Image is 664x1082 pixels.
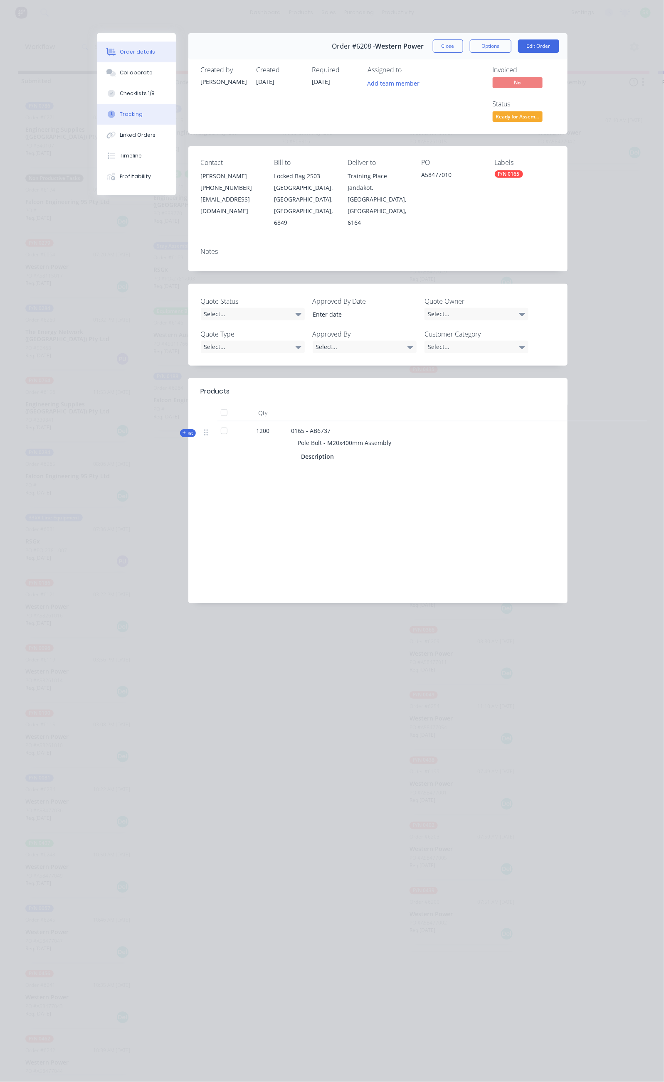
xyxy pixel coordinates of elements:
[257,426,270,435] span: 1200
[348,170,408,182] div: Training Place
[313,341,417,353] div: Select...
[201,182,261,194] div: [PHONE_NUMBER]
[348,170,408,229] div: Training PlaceJandakot, [GEOGRAPHIC_DATA], [GEOGRAPHIC_DATA], 6164
[120,69,153,76] div: Collaborate
[120,90,155,97] div: Checklists 1/8
[433,39,463,53] button: Close
[348,182,408,229] div: Jandakot, [GEOGRAPHIC_DATA], [GEOGRAPHIC_DATA], 6164
[238,405,288,421] div: Qty
[425,329,528,339] label: Customer Category
[120,173,151,180] div: Profitability
[274,159,334,167] div: Bill to
[201,66,247,74] div: Created by
[201,248,555,256] div: Notes
[425,341,528,353] div: Select...
[307,308,410,321] input: Enter date
[363,77,424,89] button: Add team member
[368,77,425,89] button: Add team member
[493,111,543,122] span: Ready for Assem...
[470,39,511,53] button: Options
[183,430,193,436] span: Kit
[201,329,305,339] label: Quote Type
[421,170,481,182] div: A58477010
[421,159,481,167] div: PO
[97,62,176,83] button: Collaborate
[274,182,334,229] div: [GEOGRAPHIC_DATA], [GEOGRAPHIC_DATA], [GEOGRAPHIC_DATA], 6849
[97,83,176,104] button: Checklists 1/8
[201,341,305,353] div: Select...
[291,427,331,435] span: 0165 - AB6737
[493,100,555,108] div: Status
[201,194,261,217] div: [EMAIL_ADDRESS][DOMAIN_NAME]
[201,296,305,306] label: Quote Status
[201,170,261,217] div: [PERSON_NAME][PHONE_NUMBER][EMAIL_ADDRESS][DOMAIN_NAME]
[493,77,543,88] span: No
[120,48,155,56] div: Order details
[201,159,261,167] div: Contact
[493,111,543,124] button: Ready for Assem...
[313,296,417,306] label: Approved By Date
[274,170,334,182] div: Locked Bag 2503
[257,66,302,74] div: Created
[301,450,338,462] div: Description
[274,170,334,229] div: Locked Bag 2503[GEOGRAPHIC_DATA], [GEOGRAPHIC_DATA], [GEOGRAPHIC_DATA], 6849
[298,439,392,447] span: Pole Bolt - M20x400mm Assembly
[257,78,275,86] span: [DATE]
[97,42,176,62] button: Order details
[332,42,375,50] span: Order #6208 -
[495,159,555,167] div: Labels
[120,131,156,139] div: Linked Orders
[375,42,424,50] span: Western Power
[518,39,559,53] button: Edit Order
[313,329,417,339] label: Approved By
[348,159,408,167] div: Deliver to
[97,145,176,166] button: Timeline
[201,308,305,320] div: Select...
[312,66,358,74] div: Required
[493,66,555,74] div: Invoiced
[368,66,451,74] div: Assigned to
[97,125,176,145] button: Linked Orders
[425,308,528,320] div: Select...
[201,386,230,396] div: Products
[312,78,331,86] span: [DATE]
[201,170,261,182] div: [PERSON_NAME]
[180,429,196,437] div: Kit
[201,77,247,86] div: [PERSON_NAME]
[425,296,528,306] label: Quote Owner
[97,104,176,125] button: Tracking
[97,166,176,187] button: Profitability
[120,111,143,118] div: Tracking
[120,152,142,160] div: Timeline
[495,170,523,178] div: P/N 0165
